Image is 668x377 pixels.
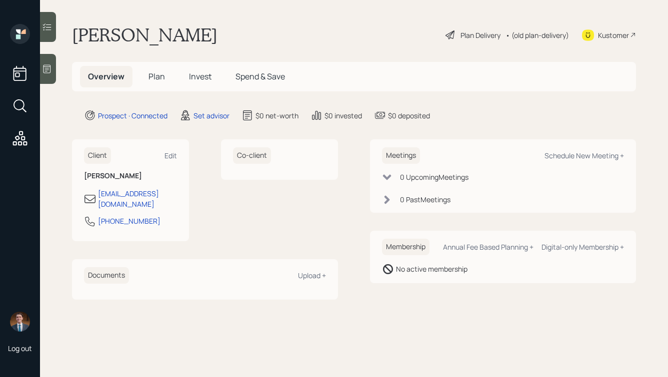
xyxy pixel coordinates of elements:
div: $0 invested [324,110,362,121]
img: hunter_neumayer.jpg [10,312,30,332]
span: Invest [189,71,211,82]
div: Prospect · Connected [98,110,167,121]
div: Set advisor [193,110,229,121]
div: Kustomer [598,30,629,40]
div: • (old plan-delivery) [505,30,569,40]
div: Log out [8,344,32,353]
div: $0 deposited [388,110,430,121]
div: Edit [164,151,177,160]
div: $0 net-worth [255,110,298,121]
h6: [PERSON_NAME] [84,172,177,180]
div: [EMAIL_ADDRESS][DOMAIN_NAME] [98,188,177,209]
div: [PHONE_NUMBER] [98,216,160,226]
div: 0 Past Meeting s [400,194,450,205]
div: Digital-only Membership + [541,242,624,252]
h1: [PERSON_NAME] [72,24,217,46]
div: Schedule New Meeting + [544,151,624,160]
h6: Meetings [382,147,420,164]
div: Upload + [298,271,326,280]
span: Plan [148,71,165,82]
div: Plan Delivery [460,30,500,40]
h6: Co-client [233,147,271,164]
div: 0 Upcoming Meeting s [400,172,468,182]
h6: Documents [84,267,129,284]
span: Spend & Save [235,71,285,82]
div: No active membership [396,264,467,274]
h6: Client [84,147,111,164]
div: Annual Fee Based Planning + [443,242,533,252]
span: Overview [88,71,124,82]
h6: Membership [382,239,429,255]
